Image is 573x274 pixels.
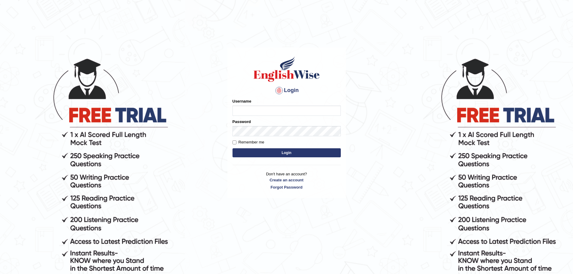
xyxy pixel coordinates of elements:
label: Username [233,98,251,104]
img: Logo of English Wise sign in for intelligent practice with AI [252,56,321,83]
a: Create an account [233,177,341,183]
label: Remember me [233,139,264,145]
button: Login [233,148,341,157]
a: Forgot Password [233,184,341,190]
input: Remember me [233,140,236,144]
label: Password [233,119,251,125]
h4: Login [233,86,341,95]
p: Don't have an account? [233,171,341,190]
